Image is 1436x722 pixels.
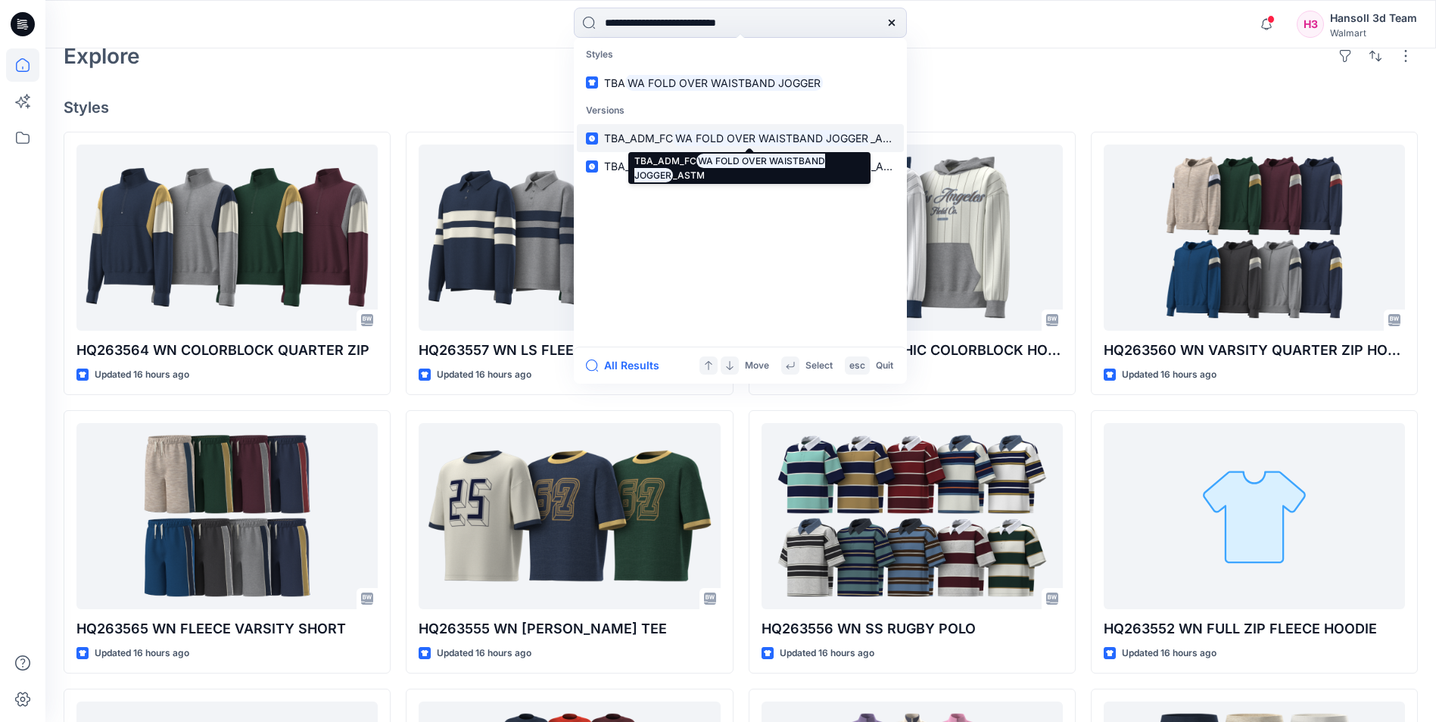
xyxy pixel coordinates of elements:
div: Hansoll 3d Team [1330,9,1417,27]
a: HQ263560 WN VARSITY QUARTER ZIP HOODIE [1104,145,1405,330]
a: HQ263552 WN FULL ZIP FLEECE HOODIE [1104,423,1405,608]
a: HQ263555 WN SS RINGER TEE [419,423,720,608]
p: Styles [577,41,904,69]
a: TBA_ADM_FCWA FOLD OVER WAISTBAND JOGGER_ASTM [577,124,904,152]
p: HQ263560 WN VARSITY QUARTER ZIP HOODIE [1104,340,1405,361]
p: Move [745,358,769,374]
a: HQ263556 WN SS RUGBY POLO [762,423,1063,608]
p: Updated 16 hours ago [437,367,531,383]
p: Updated 16 hours ago [1122,367,1216,383]
button: All Results [586,356,669,375]
div: H3 [1297,11,1324,38]
span: TBA_ADM_SC [604,160,674,173]
p: Updated 16 hours ago [437,646,531,661]
p: HQ263557 WN LS FLEECE RUGBY POLO [419,340,720,361]
mark: WA FOLD OVER WAISTBAND JOGGER [674,157,871,175]
p: HQ263564 WN COLORBLOCK QUARTER ZIP [76,340,378,361]
p: Updated 16 hours ago [1122,646,1216,661]
mark: WA FOLD OVER WAISTBAND JOGGER [673,129,871,147]
h4: Styles [64,98,1418,117]
a: HQ263550 WN GRAPHIC COLORBLOCK HOODIE [762,145,1063,330]
p: Updated 16 hours ago [780,646,874,661]
a: HQ263564 WN COLORBLOCK QUARTER ZIP [76,145,378,330]
p: esc [849,358,865,374]
p: Updated 16 hours ago [95,367,189,383]
a: TBA_ADM_SCWA FOLD OVER WAISTBAND JOGGER_ASTM [577,152,904,180]
p: Quit [876,358,893,374]
div: Walmart [1330,27,1417,39]
p: Updated 16 hours ago [95,646,189,661]
a: TBAWA FOLD OVER WAISTBAND JOGGER [577,69,904,97]
span: _ASTM [871,160,907,173]
p: HQ263555 WN [PERSON_NAME] TEE [419,618,720,640]
p: HQ263565 WN FLEECE VARSITY SHORT [76,618,378,640]
span: TBA_ADM_FC [604,132,673,145]
p: Versions [577,97,904,125]
p: HQ263552 WN FULL ZIP FLEECE HOODIE [1104,618,1405,640]
span: TBA [604,76,625,89]
a: HQ263557 WN LS FLEECE RUGBY POLO [419,145,720,330]
h2: Explore [64,44,140,68]
p: Select [805,358,833,374]
span: _ASTM [871,132,906,145]
a: HQ263565 WN FLEECE VARSITY SHORT [76,423,378,608]
p: HQ263550 WN GRAPHIC COLORBLOCK HOODIE [762,340,1063,361]
p: HQ263556 WN SS RUGBY POLO [762,618,1063,640]
mark: WA FOLD OVER WAISTBAND JOGGER [625,74,823,92]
